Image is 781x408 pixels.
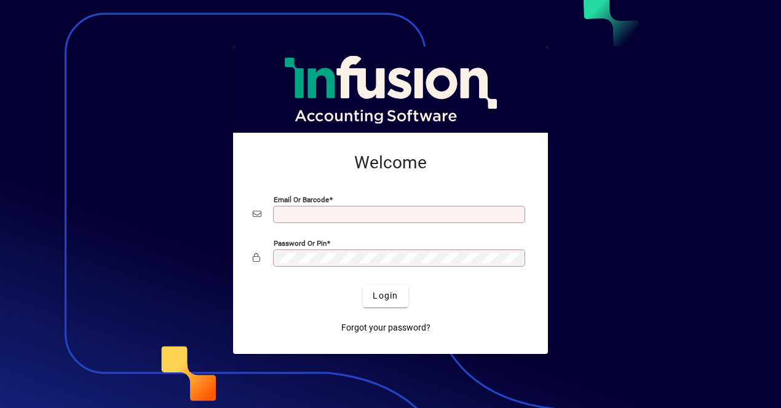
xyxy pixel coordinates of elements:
[363,285,408,307] button: Login
[274,195,329,203] mat-label: Email or Barcode
[341,321,430,334] span: Forgot your password?
[373,289,398,302] span: Login
[253,152,528,173] h2: Welcome
[274,238,327,247] mat-label: Password or Pin
[336,317,435,339] a: Forgot your password?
